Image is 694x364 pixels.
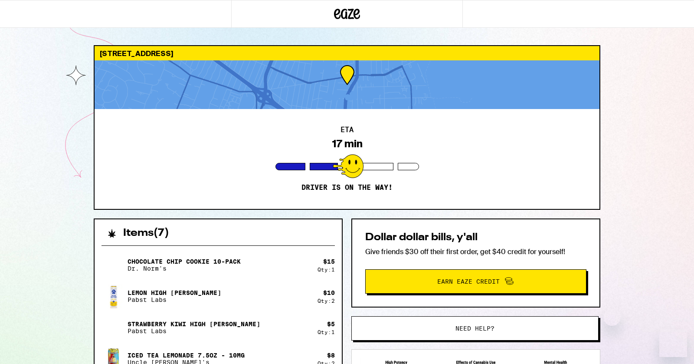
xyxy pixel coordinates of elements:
iframe: Close message [603,308,621,326]
h2: Dollar dollar bills, y'all [365,232,586,243]
div: $ 8 [327,352,335,359]
div: 17 min [332,138,363,150]
div: [STREET_ADDRESS] [95,46,599,60]
img: Chocolate Chip Cookie 10-Pack [101,253,126,277]
button: Earn Eaze Credit [365,269,586,294]
span: Need help? [455,325,494,331]
p: Pabst Labs [128,296,221,303]
p: Chocolate Chip Cookie 10-Pack [128,258,241,265]
img: Strawberry Kiwi High Seltzer [101,315,126,340]
h2: ETA [340,126,354,133]
iframe: Button to launch messaging window [659,329,687,357]
p: Driver is on the way! [301,183,393,192]
p: Give friends $30 off their first order, get $40 credit for yourself! [365,247,586,256]
span: Earn Eaze Credit [437,278,500,285]
button: Need help? [351,316,599,341]
img: Lemon High Seltzer [101,284,126,308]
p: Dr. Norm's [128,265,241,272]
div: Qty: 1 [318,267,335,272]
div: $ 5 [327,321,335,328]
p: Pabst Labs [128,328,260,334]
div: $ 15 [323,258,335,265]
p: Iced Tea Lemonade 7.5oz - 10mg [128,352,245,359]
p: Strawberry Kiwi High [PERSON_NAME] [128,321,260,328]
p: Lemon High [PERSON_NAME] [128,289,221,296]
div: $ 10 [323,289,335,296]
h2: Items ( 7 ) [123,228,169,238]
div: Qty: 1 [318,329,335,335]
div: Qty: 2 [318,298,335,304]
